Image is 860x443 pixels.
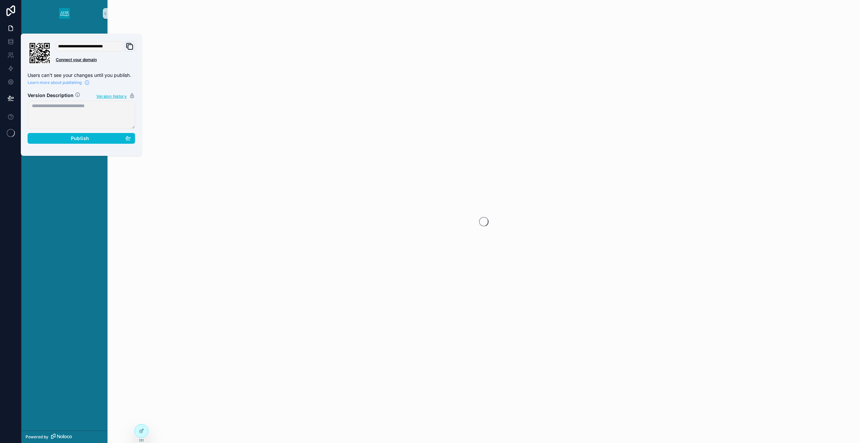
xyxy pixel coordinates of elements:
button: Version history [96,92,135,99]
img: App logo [59,8,70,19]
p: Users can't see your changes until you publish. [28,72,135,79]
div: scrollable content [21,27,107,39]
span: Powered by [26,434,48,440]
a: Powered by [21,431,107,443]
span: Learn more about publishing [28,80,82,85]
h2: Version Description [28,92,74,99]
a: Learn more about publishing [28,80,90,85]
a: Connect your domain [56,57,135,62]
span: Version history [96,92,127,99]
span: Publish [71,135,89,141]
button: Publish [28,133,135,144]
div: Domain and Custom Link [56,41,135,65]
